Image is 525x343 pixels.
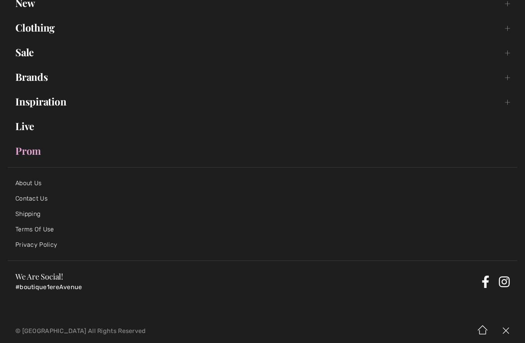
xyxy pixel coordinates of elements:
img: X [494,319,517,343]
a: Shipping [15,210,40,218]
p: © [GEOGRAPHIC_DATA] All Rights Reserved [15,328,308,334]
a: Terms Of Use [15,226,54,233]
a: Prom [8,142,517,159]
a: Clothing [8,19,517,36]
p: #boutique1ereAvenue [15,283,478,291]
a: Facebook [482,276,489,288]
a: Live [8,118,517,135]
a: About Us [15,179,42,187]
a: Sale [8,44,517,61]
a: Instagram [499,276,510,288]
h3: We Are Social! [15,273,478,280]
a: Inspiration [8,93,517,110]
img: Home [471,319,494,343]
a: Brands [8,69,517,85]
a: Privacy Policy [15,241,57,248]
a: Contact Us [15,195,48,202]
